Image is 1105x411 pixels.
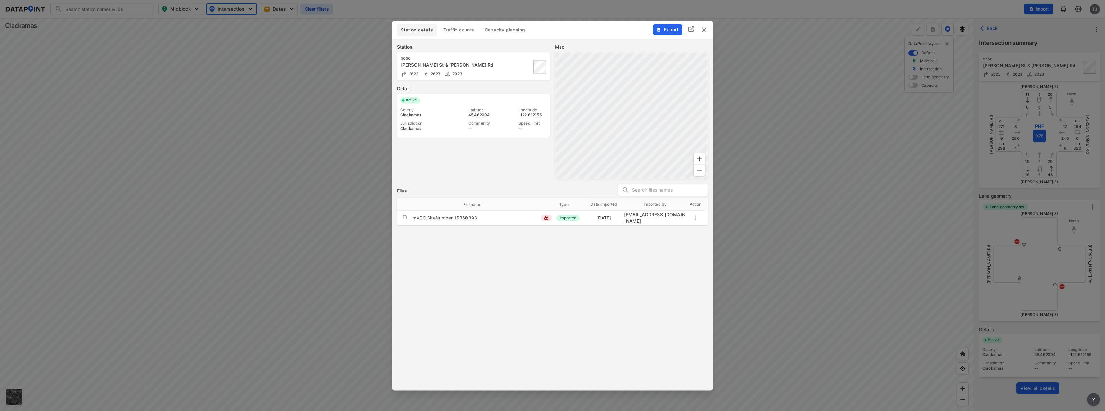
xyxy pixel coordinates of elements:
div: Latitude [468,107,497,112]
span: ? [1091,396,1096,403]
div: migration@data-point.io [624,211,686,224]
img: full_screen.b7bf9a36.svg [687,25,695,33]
div: Clackamas [400,126,446,131]
th: Imported by [624,198,686,211]
span: 2023 [429,71,441,76]
span: Imported [556,215,580,221]
img: lock_close.8fab59a9.svg [544,215,549,220]
span: 2023 [407,71,419,76]
span: Capacity planning [485,27,525,33]
div: -- [518,126,547,131]
span: Export [657,26,678,33]
img: Bicycle count [444,71,451,77]
td: [DATE] [584,212,624,224]
span: Traffic counts [443,27,474,33]
svg: Zoom In [695,155,703,163]
div: myQC SiteNumber 16360803 [412,215,477,221]
div: Longitude [518,107,547,112]
div: Clackamas [400,112,446,118]
button: delete [700,26,708,33]
span: 2023 [451,71,462,76]
label: Station [397,44,550,50]
div: 45.402094 [468,112,497,118]
img: Pedestrian count [423,71,429,77]
span: Active [403,97,420,103]
label: Map [555,44,708,50]
button: Export [653,24,682,35]
div: SE Gordon St & SE Roethe Rd [401,62,499,68]
div: -- [468,126,497,131]
div: Zoom Out [693,164,705,176]
button: more [1087,393,1100,406]
div: Speed limit [518,121,547,126]
div: County [400,107,446,112]
img: file.af1f9d02.svg [402,214,407,219]
div: Jurisdiction [400,121,446,126]
div: Zoom In [693,153,705,165]
span: Type [559,202,577,208]
th: Date imported [584,198,624,211]
div: -122.612155 [518,112,547,118]
span: Station details [401,27,433,33]
label: Details [397,85,550,92]
img: close.efbf2170.svg [700,26,708,33]
th: Action [686,198,705,211]
div: Community [468,121,497,126]
h3: Files [397,188,407,194]
img: File%20-%20Download.70cf71cd.svg [656,27,661,32]
img: Turning count [401,71,407,77]
span: File name [463,202,490,208]
div: 5056 [401,56,499,61]
div: basic tabs example [397,24,708,36]
input: Search files names [632,185,708,195]
svg: Zoom Out [695,166,703,174]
